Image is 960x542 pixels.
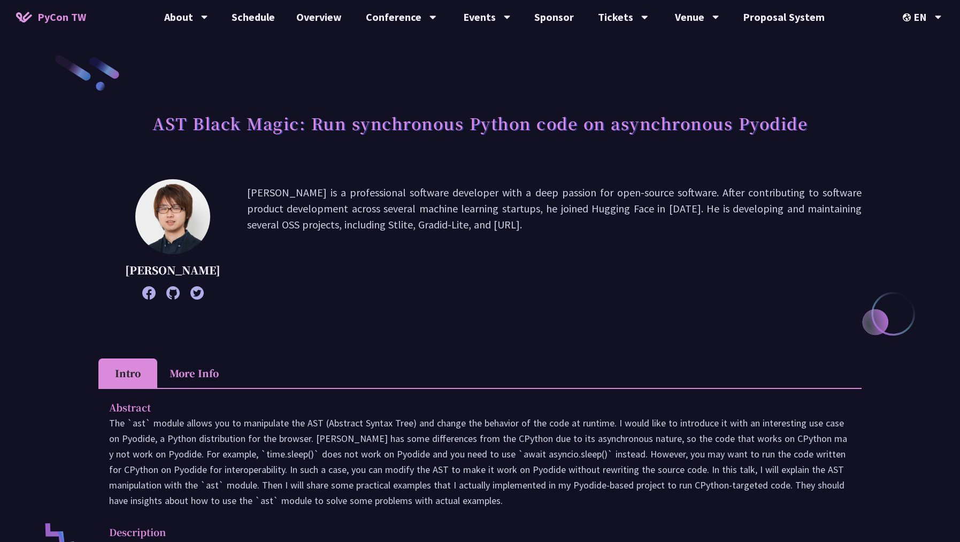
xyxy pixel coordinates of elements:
[37,9,86,25] span: PyCon TW
[157,358,231,388] li: More Info
[125,262,220,278] p: [PERSON_NAME]
[16,12,32,22] img: Home icon of PyCon TW 2025
[5,4,97,30] a: PyCon TW
[109,524,830,540] p: Description
[109,400,830,415] p: Abstract
[903,13,913,21] img: Locale Icon
[247,185,862,294] p: [PERSON_NAME] is a professional software developer with a deep passion for open-source software. ...
[98,358,157,388] li: Intro
[109,415,851,508] p: The `ast` module allows you to manipulate the AST (Abstract Syntax Tree) and change the behavior ...
[152,107,808,139] h1: AST Black Magic: Run synchronous Python code on asynchronous Pyodide
[135,179,210,254] img: Yuichiro Tachibana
